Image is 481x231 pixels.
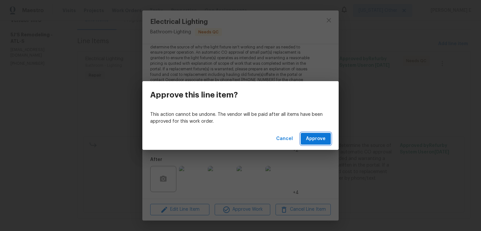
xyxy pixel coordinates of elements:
button: Approve [301,133,331,145]
h3: Approve this line item? [150,90,238,99]
button: Cancel [274,133,295,145]
span: Cancel [276,135,293,143]
p: This action cannot be undone. The vendor will be paid after all items have been approved for this... [150,111,331,125]
span: Approve [306,135,326,143]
